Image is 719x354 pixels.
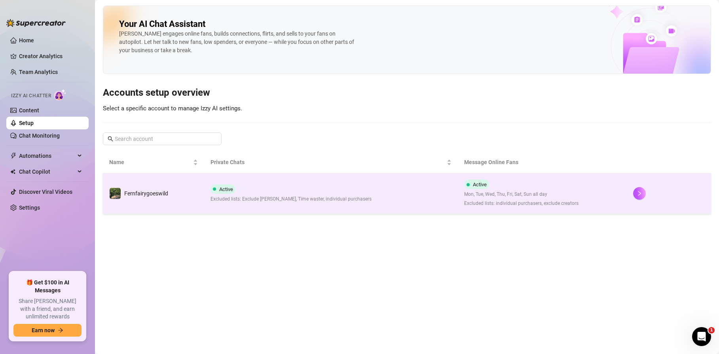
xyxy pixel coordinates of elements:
a: Home [19,37,34,44]
div: [PERSON_NAME] engages online fans, builds connections, flirts, and sells to your fans on autopilo... [119,30,357,55]
span: Name [109,158,192,167]
button: Earn nowarrow-right [13,324,82,337]
span: Excluded lists: Exclude [PERSON_NAME], Time waster, individual purchasers [211,195,372,203]
a: Discover Viral Videos [19,189,72,195]
a: Creator Analytics [19,50,82,62]
span: 🎁 Get $100 in AI Messages [13,279,82,294]
th: Private Chats [204,151,457,173]
span: Share [PERSON_NAME] with a friend, and earn unlimited rewards [13,297,82,321]
a: Content [19,107,39,114]
a: Team Analytics [19,69,58,75]
span: Active [219,186,233,192]
img: logo-BBDzfeDw.svg [6,19,66,27]
a: Chat Monitoring [19,133,60,139]
span: Izzy AI Chatter [11,92,51,100]
th: Message Online Fans [458,151,627,173]
input: Search account [115,134,211,143]
a: Settings [19,204,40,211]
span: Fernfairygoeswild [124,190,168,197]
span: Select a specific account to manage Izzy AI settings. [103,105,242,112]
img: AI Chatter [54,89,66,100]
span: search [108,136,113,142]
img: Fernfairygoeswild [110,188,121,199]
span: Chat Copilot [19,165,75,178]
span: Active [473,182,487,187]
button: right [633,187,646,200]
span: right [637,191,642,196]
span: arrow-right [58,327,63,333]
span: Automations [19,150,75,162]
span: thunderbolt [10,153,17,159]
a: Setup [19,120,34,126]
iframe: Intercom live chat [692,327,711,346]
span: 1 [708,327,715,333]
h3: Accounts setup overview [103,87,711,99]
img: Chat Copilot [10,169,15,174]
span: Earn now [32,327,55,333]
span: Mon, Tue, Wed, Thu, Fri, Sat, Sun all day [464,191,579,198]
span: Excluded lists: individual purchasers, exclude creators [464,200,579,207]
h2: Your AI Chat Assistant [119,19,205,30]
span: Private Chats [211,158,445,167]
th: Name [103,151,204,173]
